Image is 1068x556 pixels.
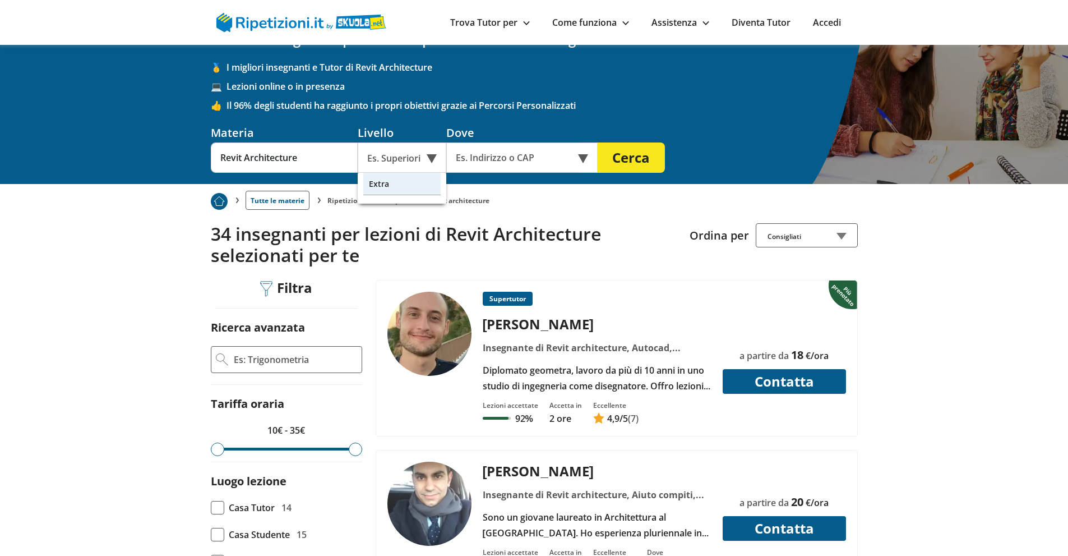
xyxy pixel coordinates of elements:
[607,412,628,425] span: /5
[628,412,639,425] span: (7)
[483,292,533,306] p: Supertutor
[211,143,358,173] input: Es. Matematica
[829,279,859,310] img: Piu prenotato
[246,191,309,210] a: Tutte le materie
[450,16,530,29] a: Trova Tutor per
[552,16,629,29] a: Come funziona
[216,353,228,366] img: Ricerca Avanzata
[216,15,386,27] a: logo Skuola.net | Ripetizioni.it
[256,280,317,297] div: Filtra
[651,16,709,29] a: Assistenza
[211,223,681,266] h2: 34 insegnanti per lezioni di Revit Architecture selezionati per te
[732,16,790,29] a: Diventa Tutor
[260,281,272,297] img: Filtra filtri mobile
[387,292,471,376] img: tutor a Bresso - Luca
[387,462,471,546] img: tutor a moncalieri - alessio
[478,362,715,394] div: Diplomato geometra, lavoro da più di 10 anni in uno studio di ingegneria come disegnatore. Offro ...
[478,462,715,480] div: [PERSON_NAME]
[226,99,858,112] span: Il 96% degli studenti ha raggiunto i propri obiettivi grazie ai Percorsi Personalizzati
[211,99,226,112] span: 👍
[297,527,307,543] span: 15
[607,412,619,425] span: 4,9
[723,516,846,541] button: Contatta
[211,61,226,73] span: 🥇
[446,143,582,173] input: Es. Indirizzo o CAP
[739,350,789,362] span: a partire da
[791,494,803,509] span: 20
[211,80,226,93] span: 💻
[211,193,228,210] img: Piu prenotato
[593,401,639,410] div: Eccellente
[549,401,582,410] div: Accetta in
[478,487,715,503] div: Insegnante di Revit architecture, Aiuto compiti, Geometria, Matematica, Photoshop, Progettazione ...
[478,509,715,541] div: Sono un giovane laureato in Architettura al [GEOGRAPHIC_DATA]. Ho esperienza pluriennale in assis...
[791,347,803,362] span: 18
[813,16,841,29] a: Accedi
[549,412,582,425] p: 2 ore
[358,143,446,173] div: Es. Superiori
[211,31,858,48] h2: Prenota insegnanti qualificati in presenza o online e migliora i tuoi voti
[690,228,749,243] label: Ordina per
[229,527,290,543] span: Casa Studente
[226,61,858,73] span: I migliori insegnanti e Tutor di Revit Architecture
[281,500,292,516] span: 14
[446,125,598,140] div: Dove
[211,474,286,489] label: Luogo lezione
[723,369,846,394] button: Contatta
[216,13,386,32] img: logo Skuola.net | Ripetizioni.it
[806,497,829,509] span: €/ora
[211,320,305,335] label: Ricerca avanzata
[327,196,489,205] li: Ripetizioni e lezioni private di Revit architecture
[598,143,665,173] button: Cerca
[483,401,538,410] div: Lezioni accettate
[211,422,362,438] p: 10€ - 35€
[756,223,858,247] div: Consigliati
[233,351,357,368] input: Es: Trigonometria
[211,396,284,411] label: Tariffa oraria
[363,173,441,195] div: Extra
[806,350,829,362] span: €/ora
[226,80,858,93] span: Lezioni online o in presenza
[478,315,715,333] div: [PERSON_NAME]
[211,184,858,210] nav: breadcrumb d-none d-tablet-block
[739,497,789,509] span: a partire da
[515,412,533,425] p: 92%
[593,412,639,425] a: 4,9/5(7)
[229,500,275,516] span: Casa Tutor
[358,125,446,140] div: Livello
[478,340,715,356] div: Insegnante di Revit architecture, Autocad, Rhinoceros
[211,125,358,140] div: Materia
